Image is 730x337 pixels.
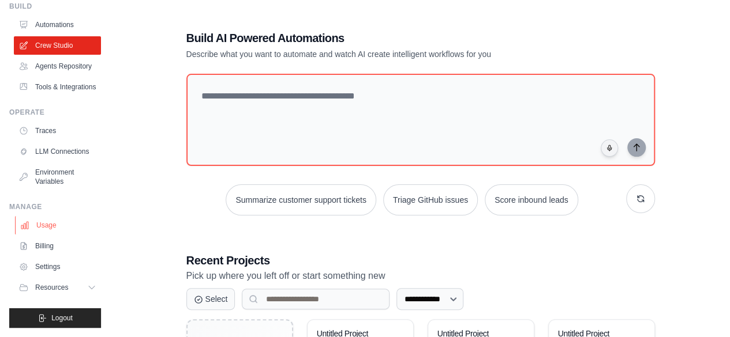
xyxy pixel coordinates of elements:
button: Triage GitHub issues [383,184,478,215]
a: Tools & Integrations [14,78,101,96]
a: Settings [14,258,101,276]
a: Billing [14,237,101,255]
a: Environment Variables [14,163,101,191]
button: Get new suggestions [626,184,655,213]
button: Resources [14,278,101,297]
div: Build [9,2,101,11]
a: Traces [14,122,101,140]
a: Automations [14,16,101,34]
h3: Recent Projects [186,252,655,268]
p: Pick up where you left off or start something new [186,268,655,283]
button: Logout [9,308,101,328]
button: Click to speak your automation idea [601,139,618,157]
a: LLM Connections [14,142,101,161]
span: Logout [51,313,73,323]
div: Operate [9,108,101,117]
a: Crew Studio [14,36,101,55]
h1: Build AI Powered Automations [186,30,574,46]
a: Usage [15,216,102,234]
span: Resources [35,283,68,292]
div: Manage [9,202,101,211]
button: Select [186,288,235,310]
button: Score inbound leads [485,184,578,215]
a: Agents Repository [14,57,101,75]
button: Summarize customer support tickets [226,184,376,215]
p: Describe what you want to automate and watch AI create intelligent workflows for you [186,48,574,60]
